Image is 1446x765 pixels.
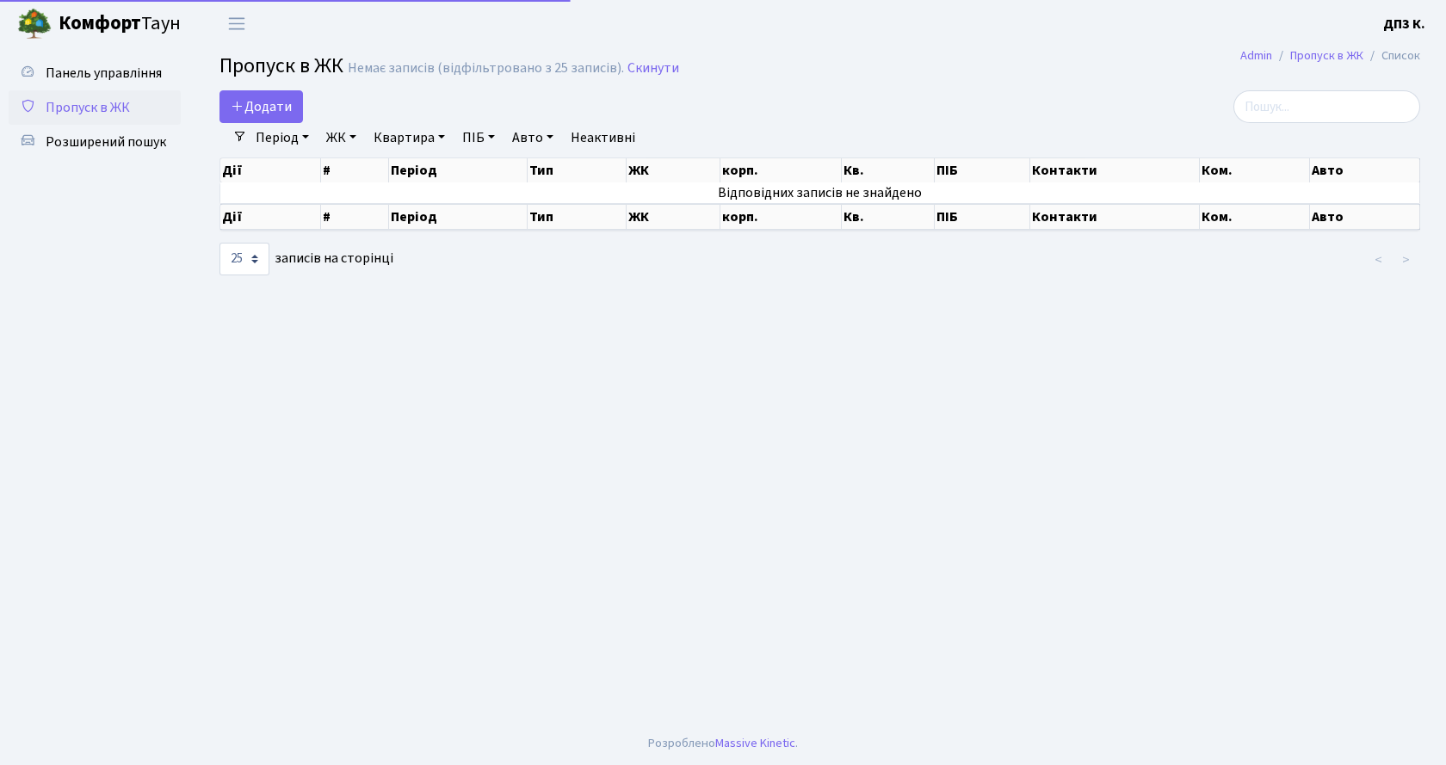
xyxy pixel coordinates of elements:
[46,98,130,117] span: Пропуск в ЖК
[220,158,321,182] th: Дії
[455,123,502,152] a: ПІБ
[1363,46,1420,65] li: Список
[627,204,720,230] th: ЖК
[935,204,1030,230] th: ПІБ
[59,9,181,39] span: Таун
[1200,158,1310,182] th: Ком.
[319,123,363,152] a: ЖК
[389,204,528,230] th: Період
[219,51,343,81] span: Пропуск в ЖК
[9,125,181,159] a: Розширений пошук
[1383,14,1425,34] a: ДП3 К.
[321,204,389,230] th: #
[1240,46,1272,65] a: Admin
[627,60,679,77] a: Скинути
[505,123,560,152] a: Авто
[219,90,303,123] a: Додати
[59,9,141,37] b: Комфорт
[220,182,1420,203] td: Відповідних записів не знайдено
[720,204,842,230] th: корп.
[528,158,627,182] th: Тип
[564,123,642,152] a: Неактивні
[648,734,798,753] div: Розроблено .
[1200,204,1310,230] th: Ком.
[1310,204,1420,230] th: Авто
[9,90,181,125] a: Пропуск в ЖК
[528,204,627,230] th: Тип
[1030,204,1200,230] th: Контакти
[231,97,292,116] span: Додати
[249,123,316,152] a: Період
[389,158,528,182] th: Період
[321,158,389,182] th: #
[1030,158,1200,182] th: Контакти
[9,56,181,90] a: Панель управління
[1233,90,1420,123] input: Пошук...
[720,158,842,182] th: корп.
[935,158,1030,182] th: ПІБ
[842,204,935,230] th: Кв.
[348,60,624,77] div: Немає записів (відфільтровано з 25 записів).
[219,243,393,275] label: записів на сторінці
[17,7,52,41] img: logo.png
[1290,46,1363,65] a: Пропуск в ЖК
[46,133,166,151] span: Розширений пошук
[215,9,258,38] button: Переключити навігацію
[715,734,795,752] a: Massive Kinetic
[1214,38,1446,74] nav: breadcrumb
[1383,15,1425,34] b: ДП3 К.
[220,204,321,230] th: Дії
[627,158,720,182] th: ЖК
[219,243,269,275] select: записів на сторінці
[46,64,162,83] span: Панель управління
[842,158,935,182] th: Кв.
[1310,158,1420,182] th: Авто
[367,123,452,152] a: Квартира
